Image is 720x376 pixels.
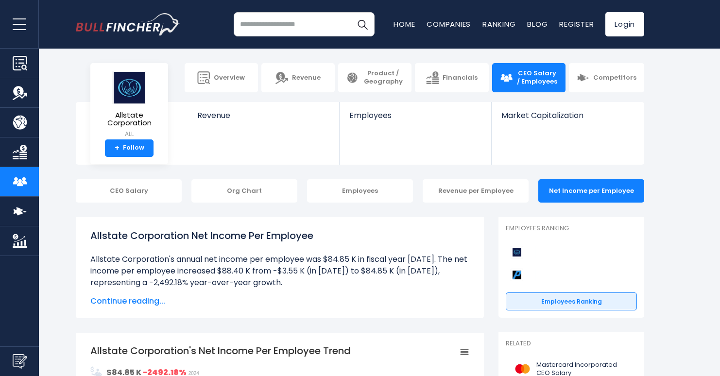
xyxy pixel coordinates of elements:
[506,340,637,348] p: Related
[292,74,321,82] span: Revenue
[98,130,160,138] small: ALL
[538,179,644,203] div: Net Income per Employee
[423,179,529,203] div: Revenue per Employee
[261,63,335,92] a: Revenue
[605,12,644,36] a: Login
[349,111,481,120] span: Employees
[98,111,160,127] span: Allstate Corporation
[185,63,258,92] a: Overview
[340,102,491,137] a: Employees
[98,71,161,139] a: Allstate Corporation ALL
[76,179,182,203] div: CEO Salary
[394,19,415,29] a: Home
[506,224,637,233] p: Employees Ranking
[197,111,330,120] span: Revenue
[191,179,297,203] div: Org Chart
[443,74,478,82] span: Financials
[307,179,413,203] div: Employees
[506,292,637,311] a: Employees Ranking
[511,269,523,281] img: Progressive Corporation competitors logo
[516,69,558,86] span: CEO Salary / Employees
[90,344,351,358] tspan: Allstate Corporation's Net Income Per Employee Trend
[115,144,120,153] strong: +
[105,139,154,157] a: +Follow
[415,63,488,92] a: Financials
[76,13,180,35] a: Go to homepage
[90,254,469,289] li: Allstate Corporation's annual net income per employee was $84.85 K in fiscal year [DATE]. The net...
[492,63,566,92] a: CEO Salary / Employees
[492,102,643,137] a: Market Capitalization
[90,228,469,243] h1: Allstate Corporation Net Income Per Employee
[90,295,469,307] span: Continue reading...
[350,12,375,36] button: Search
[511,246,523,258] img: Allstate Corporation competitors logo
[569,63,644,92] a: Competitors
[214,74,245,82] span: Overview
[338,63,411,92] a: Product / Geography
[559,19,594,29] a: Register
[188,102,340,137] a: Revenue
[527,19,548,29] a: Blog
[189,371,199,376] span: 2024
[427,19,471,29] a: Companies
[482,19,515,29] a: Ranking
[362,69,404,86] span: Product / Geography
[76,13,180,35] img: bullfincher logo
[501,111,634,120] span: Market Capitalization
[593,74,636,82] span: Competitors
